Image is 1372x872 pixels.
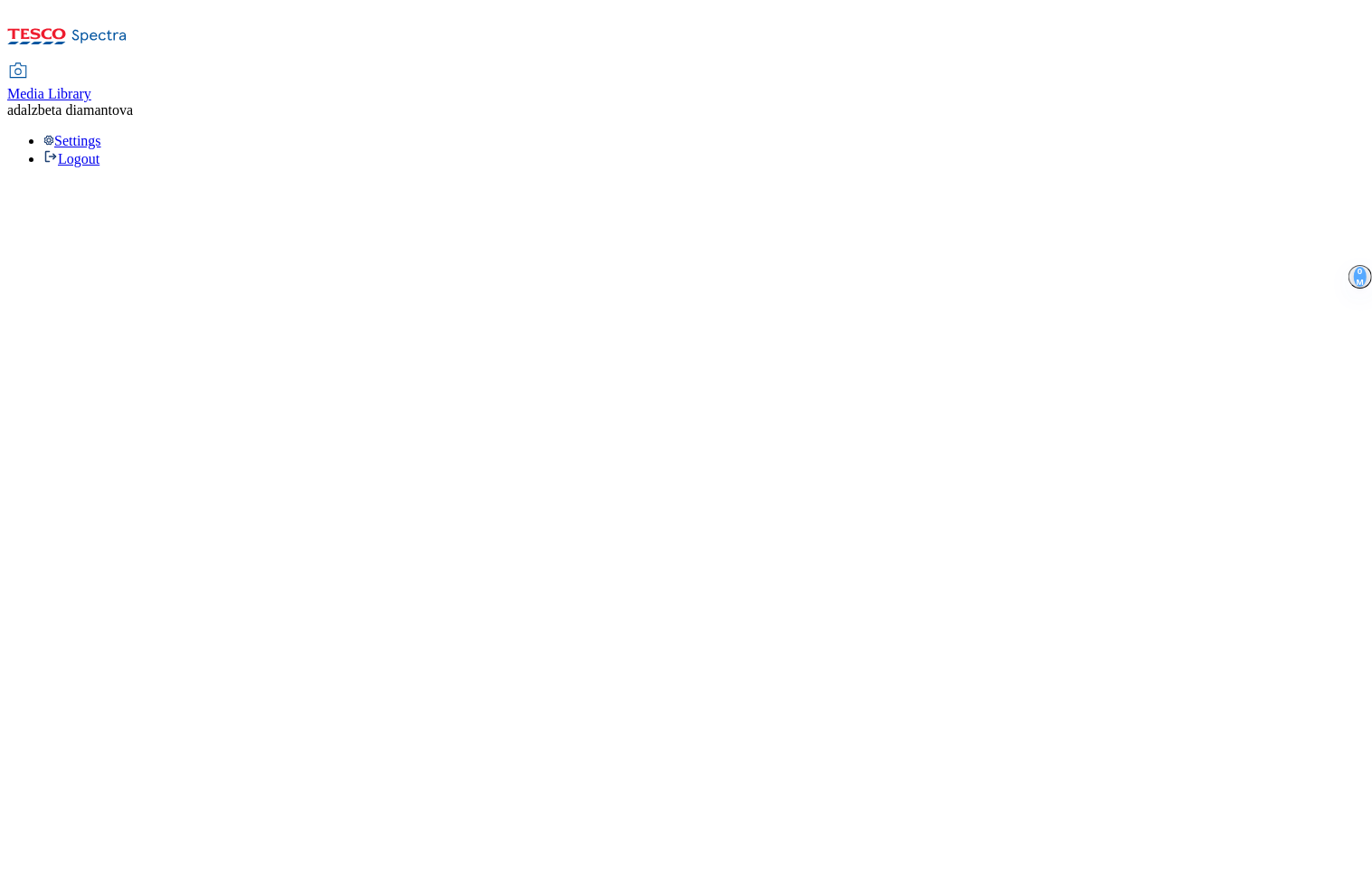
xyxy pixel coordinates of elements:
[7,86,91,101] span: Media Library
[43,151,99,166] a: Logout
[43,133,101,148] a: Settings
[7,102,21,118] span: ad
[21,102,133,118] span: alzbeta diamantova
[7,64,91,102] a: Media Library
